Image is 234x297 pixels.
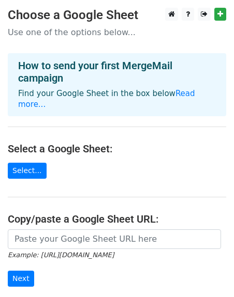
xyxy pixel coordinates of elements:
h4: Copy/paste a Google Sheet URL: [8,213,226,225]
small: Example: [URL][DOMAIN_NAME] [8,251,114,259]
h3: Choose a Google Sheet [8,8,226,23]
a: Select... [8,163,47,179]
input: Next [8,271,34,287]
a: Read more... [18,89,195,109]
p: Use one of the options below... [8,27,226,38]
input: Paste your Google Sheet URL here [8,229,221,249]
p: Find your Google Sheet in the box below [18,88,216,110]
h4: How to send your first MergeMail campaign [18,59,216,84]
h4: Select a Google Sheet: [8,143,226,155]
